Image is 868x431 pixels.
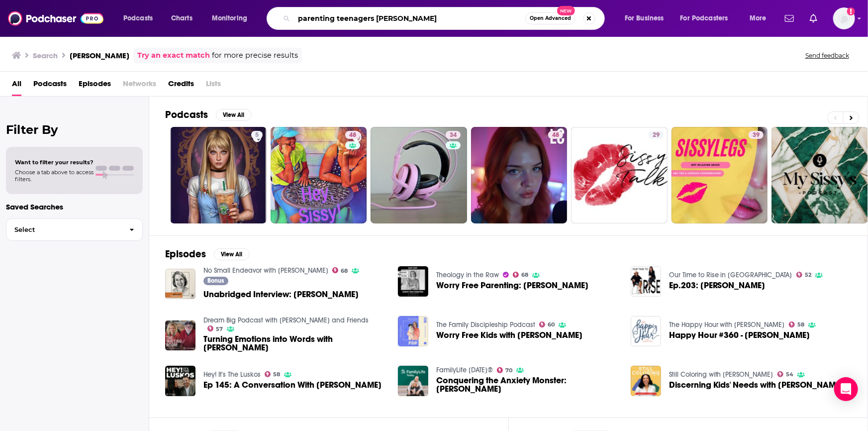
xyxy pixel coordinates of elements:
a: Theology in the Raw [436,271,499,279]
button: open menu [743,10,779,26]
a: 48 [548,131,563,139]
a: 39 [749,131,764,139]
img: Podchaser - Follow, Share and Rate Podcasts [8,9,103,28]
input: Search podcasts, credits, & more... [294,10,525,26]
a: Worry Free Parenting: Sissy Goff [436,281,588,290]
span: 57 [216,327,223,331]
img: Worry Free Parenting: Sissy Goff [398,266,428,297]
a: 48 [271,127,367,223]
a: EpisodesView All [165,248,250,260]
a: Ep.203: Sissy Goff [669,281,766,290]
a: 39 [672,127,768,223]
button: open menu [205,10,260,26]
a: No Small Endeavor with Lee C. Camp [203,266,328,275]
img: Conquering the Anxiety Monster: Sissy Goff [398,366,428,396]
span: 60 [548,323,555,327]
span: 58 [797,323,804,327]
a: Turning Emotions into Words with Sissy Goff [203,335,386,352]
a: Unabridged Interview: Sissy Goff [203,290,359,299]
a: All [12,76,21,96]
p: Saved Searches [6,202,143,212]
h2: Filter By [6,122,143,137]
a: Our Time to Rise in Midlife [669,271,792,279]
span: Ep.203: [PERSON_NAME] [669,281,766,290]
a: The Happy Hour with Jamie Ivey [669,321,785,329]
button: open menu [116,10,166,26]
span: 52 [805,273,811,277]
a: 57 [207,325,223,331]
a: 48 [345,131,360,139]
a: 58 [265,371,281,377]
span: Want to filter your results? [15,159,94,166]
span: 58 [273,372,280,377]
a: 58 [789,322,805,327]
a: Worry Free Kids with Sissy Goff [436,331,582,339]
a: Show notifications dropdown [806,10,821,27]
a: 29 [571,127,668,223]
span: Credits [168,76,194,96]
button: Show profile menu [833,7,855,29]
img: Ep 145: A Conversation With Sissy Goff [165,366,195,396]
span: 54 [786,372,793,377]
a: Charts [165,10,198,26]
a: The Family Discipleship Podcast [436,321,535,329]
a: Happy Hour #360 - Sissy Goff [669,331,810,339]
button: open menu [674,10,743,26]
div: Search podcasts, credits, & more... [276,7,614,30]
img: Happy Hour #360 - Sissy Goff [631,316,661,346]
a: Hey! It's The Luskos [203,370,261,379]
a: 34 [446,131,461,139]
a: Dream Big Podcast with Bob Goff and Friends [203,316,369,324]
span: Choose a tab above to access filters. [15,169,94,183]
a: 5 [251,131,263,139]
button: Open AdvancedNew [525,12,576,24]
span: Open Advanced [530,16,571,21]
a: PodcastsView All [165,108,252,121]
span: Happy Hour #360 - [PERSON_NAME] [669,331,810,339]
h3: Search [33,51,58,60]
img: Unabridged Interview: Sissy Goff [165,269,195,299]
a: 52 [796,272,812,278]
span: 48 [552,130,559,140]
span: More [750,11,767,25]
span: For Podcasters [680,11,728,25]
a: Show notifications dropdown [781,10,798,27]
span: Podcasts [123,11,153,25]
span: Ep 145: A Conversation With [PERSON_NAME] [203,381,382,389]
a: 68 [332,267,348,273]
a: Podcasts [33,76,67,96]
span: Lists [206,76,221,96]
span: New [557,6,575,15]
span: Charts [171,11,193,25]
a: Turning Emotions into Words with Sissy Goff [165,321,195,351]
span: 29 [653,130,660,140]
a: 60 [539,322,555,327]
a: Still Coloring with Toni Collier [669,370,773,379]
a: Conquering the Anxiety Monster: Sissy Goff [436,376,619,393]
span: 34 [450,130,457,140]
img: Discerning Kids' Needs with Sissy Goff [631,366,661,396]
span: 5 [255,130,259,140]
a: 48 [471,127,568,223]
img: Ep.203: Sissy Goff [631,266,661,297]
button: open menu [618,10,676,26]
a: Discerning Kids' Needs with Sissy Goff [669,381,844,389]
div: Open Intercom Messenger [834,377,858,401]
a: Worry Free Kids with Sissy Goff [398,316,428,346]
span: for more precise results [212,50,298,61]
a: 70 [497,367,513,373]
a: 34 [371,127,467,223]
span: Worry Free Kids with [PERSON_NAME] [436,331,582,339]
span: Conquering the Anxiety Monster: [PERSON_NAME] [436,376,619,393]
span: Logged in as BenLaurro [833,7,855,29]
a: 68 [513,272,529,278]
span: For Business [625,11,664,25]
